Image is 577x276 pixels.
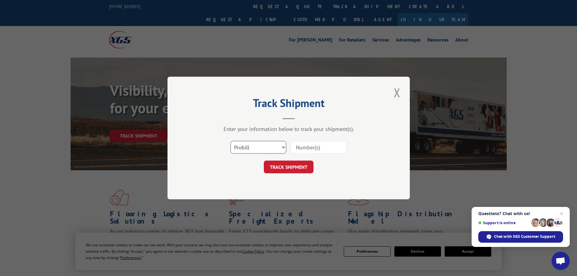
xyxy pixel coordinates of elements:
[264,161,313,173] button: TRACK SHIPMENT
[198,125,380,132] div: Enter your information below to track your shipment(s).
[552,252,570,270] a: Open chat
[291,141,347,154] input: Number(s)
[198,99,380,110] h2: Track Shipment
[392,84,402,101] button: Close modal
[494,234,555,239] span: Chat with XGS Customer Support
[478,211,563,216] span: Questions? Chat with us!
[478,221,529,225] span: Support is online
[478,231,563,243] span: Chat with XGS Customer Support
